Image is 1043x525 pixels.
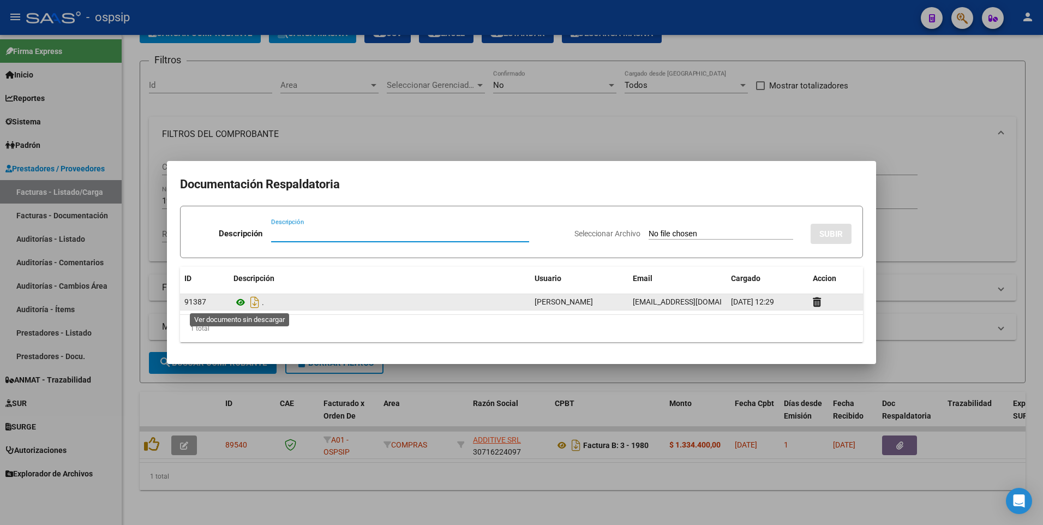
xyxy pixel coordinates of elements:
[229,267,530,290] datatable-header-cell: Descripción
[219,228,262,240] p: Descripción
[535,297,593,306] span: [PERSON_NAME]
[530,267,628,290] datatable-header-cell: Usuario
[248,294,262,311] i: Descargar documento
[731,274,760,283] span: Cargado
[535,274,561,283] span: Usuario
[727,267,808,290] datatable-header-cell: Cargado
[180,267,229,290] datatable-header-cell: ID
[813,274,836,283] span: Accion
[184,274,191,283] span: ID
[628,267,727,290] datatable-header-cell: Email
[808,267,863,290] datatable-header-cell: Accion
[180,315,863,342] div: 1 total
[574,229,640,238] span: Seleccionar Archivo
[633,274,652,283] span: Email
[233,274,274,283] span: Descripción
[731,297,774,306] span: [DATE] 12:29
[233,294,526,311] div: .
[633,297,754,306] span: [EMAIL_ADDRESS][DOMAIN_NAME]
[184,297,206,306] span: 91387
[1006,488,1032,514] div: Open Intercom Messenger
[180,174,863,195] h2: Documentación Respaldatoria
[811,224,852,244] button: SUBIR
[819,229,843,239] span: SUBIR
